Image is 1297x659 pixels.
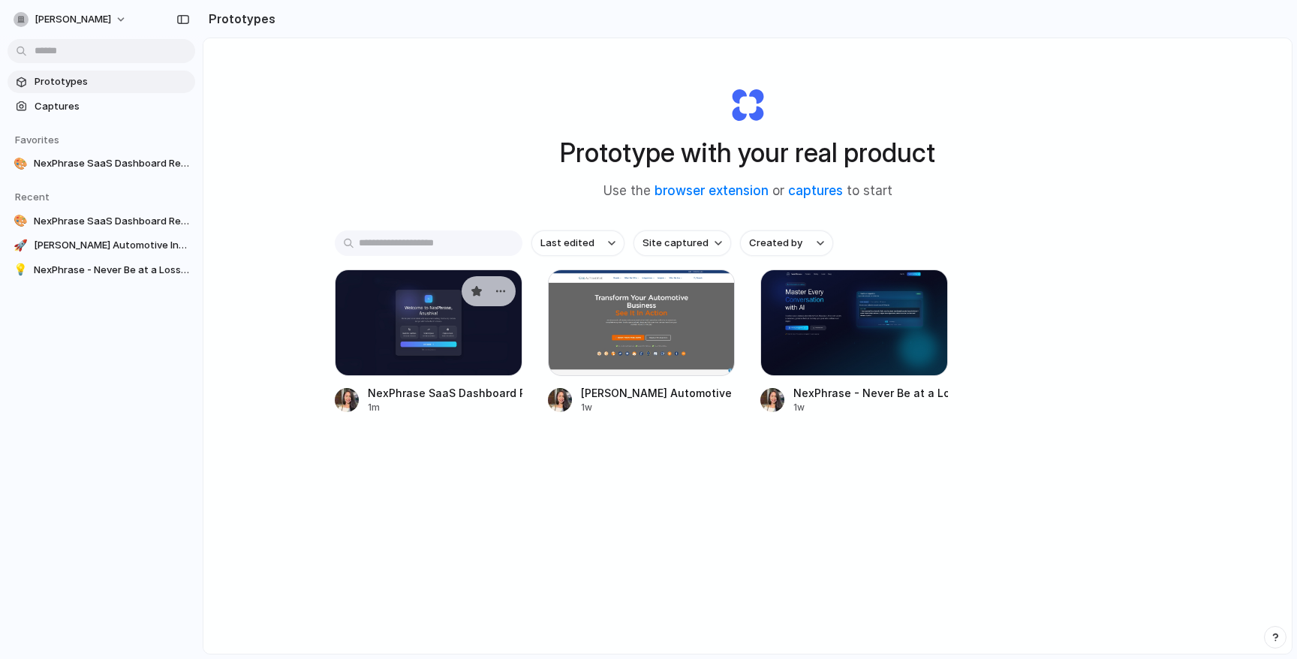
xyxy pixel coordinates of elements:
[335,269,522,414] a: NexPhrase SaaS Dashboard RevampNexPhrase SaaS Dashboard Revamp1m
[793,385,948,401] div: NexPhrase - Never Be at a Loss for Words Again
[531,230,624,256] button: Last edited
[581,401,736,414] div: 1w
[788,183,843,198] a: captures
[14,238,28,253] div: 🚀
[35,74,189,89] span: Prototypes
[633,230,731,256] button: Site captured
[8,210,195,233] a: 🎨NexPhrase SaaS Dashboard Revamp
[34,263,189,278] span: NexPhrase - Never Be at a Loss for Words Again
[740,230,833,256] button: Created by
[203,10,275,28] h2: Prototypes
[35,99,189,114] span: Captures
[34,156,189,171] span: NexPhrase SaaS Dashboard Revamp
[8,234,195,257] a: 🚀[PERSON_NAME] Automotive Inc. | Transforming the Automotive Experience
[8,8,134,32] button: [PERSON_NAME]
[548,269,736,414] a: Cox Automotive Inc. | Transforming the Automotive Experience[PERSON_NAME] Automotive Inc. | Trans...
[35,12,111,27] span: [PERSON_NAME]
[560,133,935,173] h1: Prototype with your real product
[793,401,948,414] div: 1w
[368,401,522,414] div: 1m
[14,214,28,229] div: 🎨
[14,156,28,171] div: 🎨
[14,263,28,278] div: 💡
[368,385,522,401] div: NexPhrase SaaS Dashboard Revamp
[642,236,709,251] span: Site captured
[34,214,189,229] span: NexPhrase SaaS Dashboard Revamp
[603,182,892,201] span: Use the or to start
[8,71,195,93] a: Prototypes
[15,191,50,203] span: Recent
[760,269,948,414] a: NexPhrase - Never Be at a Loss for Words AgainNexPhrase - Never Be at a Loss for Words Again1w
[655,183,769,198] a: browser extension
[749,236,802,251] span: Created by
[15,134,59,146] span: Favorites
[581,385,736,401] div: [PERSON_NAME] Automotive Inc. | Transforming the Automotive Experience
[8,259,195,281] a: 💡NexPhrase - Never Be at a Loss for Words Again
[8,95,195,118] a: Captures
[8,152,195,175] a: 🎨NexPhrase SaaS Dashboard Revamp
[540,236,594,251] span: Last edited
[34,238,189,253] span: [PERSON_NAME] Automotive Inc. | Transforming the Automotive Experience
